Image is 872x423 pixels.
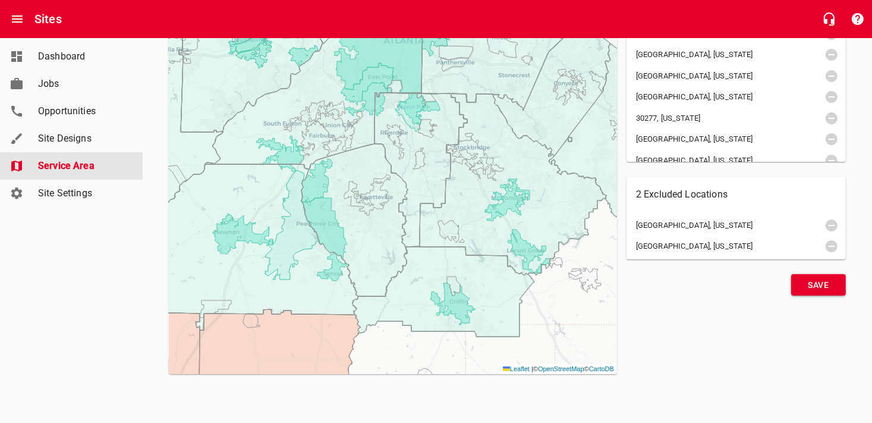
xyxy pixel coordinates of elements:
span: Jobs [38,77,128,91]
a: Leaflet [503,365,530,372]
span: [GEOGRAPHIC_DATA], [US_STATE] [636,240,776,252]
span: [GEOGRAPHIC_DATA], [US_STATE] [636,91,776,103]
span: [GEOGRAPHIC_DATA], [US_STATE] [636,155,776,167]
h6: 2 Excluded Locations [636,186,836,203]
span: Site Settings [38,186,128,200]
button: Open drawer [3,5,32,33]
h6: Sites [34,10,62,29]
a: OpenStreetMap [538,365,584,372]
span: [GEOGRAPHIC_DATA], [US_STATE] [636,220,776,231]
span: Site Designs [38,131,128,146]
span: Dashboard [38,49,128,64]
span: | [531,365,533,372]
span: [GEOGRAPHIC_DATA], [US_STATE] [636,70,776,82]
button: Live Chat [815,5,843,33]
div: © © [500,364,617,374]
span: Save [801,278,836,293]
span: [GEOGRAPHIC_DATA], [US_STATE] [636,133,776,145]
a: CartoDB [589,365,614,372]
span: Opportunities [38,104,128,118]
button: Save [791,274,846,296]
button: Support Portal [843,5,872,33]
span: Service Area [38,159,128,173]
span: [GEOGRAPHIC_DATA], [US_STATE] [636,49,776,61]
span: 30277, [US_STATE] [636,112,750,124]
